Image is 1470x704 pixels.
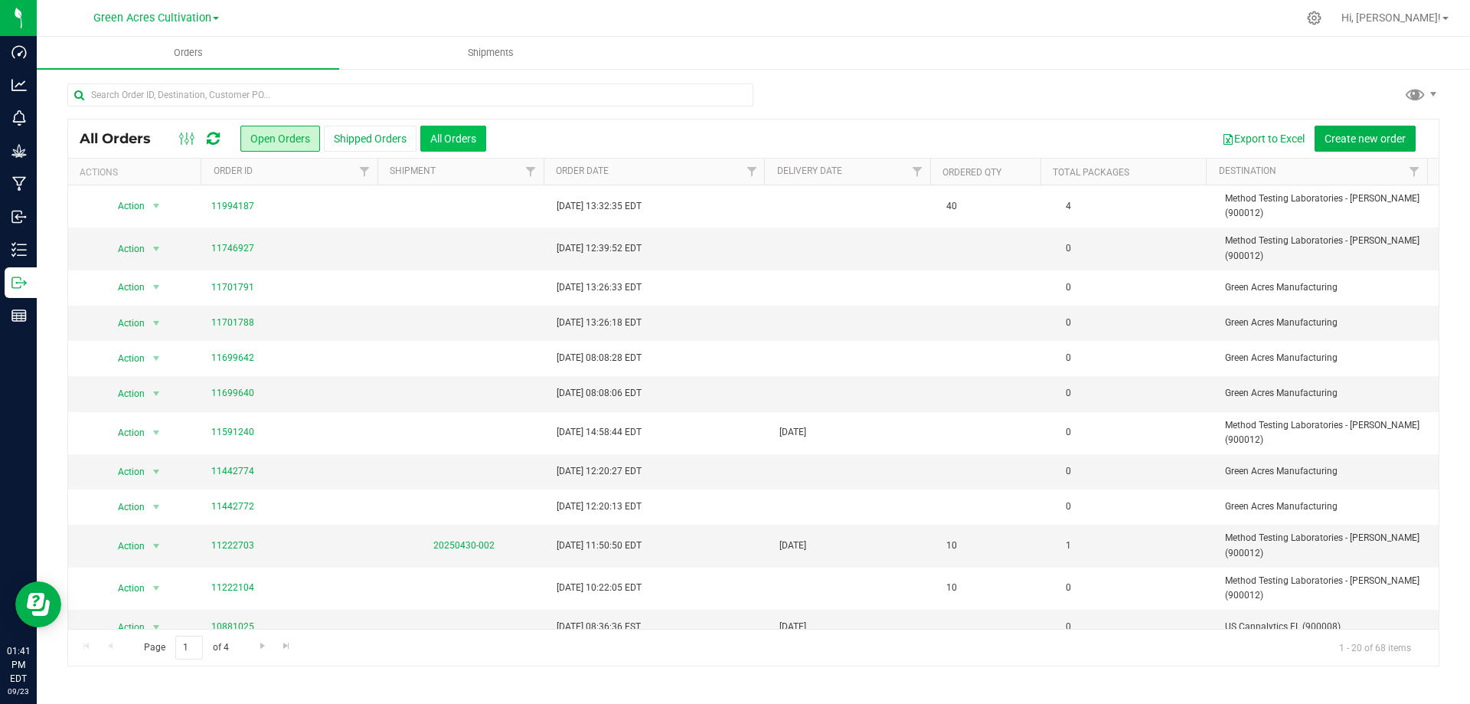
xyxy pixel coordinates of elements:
[11,176,27,192] inline-svg: Manufacturing
[104,313,145,334] span: Action
[211,425,254,440] a: 11591240
[946,539,957,553] span: 10
[11,110,27,126] inline-svg: Monitoring
[211,199,254,214] a: 11994187
[904,159,929,185] a: Filter
[1058,312,1079,334] span: 0
[1225,620,1429,634] span: US Cannalytics FL (900008)
[1053,167,1129,178] a: Total Packages
[1225,418,1429,447] span: Method Testing Laboratories - [PERSON_NAME] (900012)
[93,11,211,25] span: Green Acres Cultivation
[146,535,165,557] span: select
[67,83,753,106] input: Search Order ID, Destination, Customer PO...
[1341,11,1441,24] span: Hi, [PERSON_NAME]!
[1225,351,1429,365] span: Green Acres Manufacturing
[104,578,145,599] span: Action
[1327,636,1423,659] span: 1 - 20 of 68 items
[146,383,165,404] span: select
[779,620,806,634] span: [DATE]
[557,280,642,295] span: [DATE] 13:26:33 EDT
[37,37,339,69] a: Orders
[1315,126,1416,152] button: Create new order
[104,535,145,557] span: Action
[739,159,764,185] a: Filter
[146,496,165,518] span: select
[779,425,806,440] span: [DATE]
[146,461,165,483] span: select
[104,238,145,260] span: Action
[153,46,224,60] span: Orders
[211,351,254,365] a: 11699642
[11,242,27,257] inline-svg: Inventory
[146,348,165,369] span: select
[276,636,298,657] a: Go to the last page
[1225,386,1429,401] span: Green Acres Manufacturing
[447,46,534,60] span: Shipments
[7,644,30,686] p: 01:41 PM EDT
[15,581,61,627] iframe: Resource center
[11,44,27,60] inline-svg: Dashboard
[211,620,254,634] a: 10881025
[251,636,273,657] a: Go to the next page
[80,130,166,147] span: All Orders
[104,383,145,404] span: Action
[1225,234,1429,263] span: Method Testing Laboratories - [PERSON_NAME] (900012)
[1212,126,1315,152] button: Export to Excel
[11,77,27,93] inline-svg: Analytics
[1402,159,1427,185] a: Filter
[1058,195,1079,218] span: 4
[557,425,642,440] span: [DATE] 14:58:44 EDT
[324,126,416,152] button: Shipped Orders
[556,165,609,176] a: Order Date
[557,316,642,330] span: [DATE] 13:26:18 EDT
[80,167,195,178] div: Actions
[211,581,254,595] a: 11222104
[1058,237,1079,260] span: 0
[104,617,145,638] span: Action
[104,496,145,518] span: Action
[7,686,30,697] p: 09/23
[146,195,165,217] span: select
[557,581,642,595] span: [DATE] 10:22:05 EDT
[146,313,165,334] span: select
[779,539,806,553] span: [DATE]
[1305,11,1324,25] div: Manage settings
[1325,133,1406,145] span: Create new order
[1058,616,1079,638] span: 0
[146,422,165,444] span: select
[1225,531,1429,560] span: Method Testing Laboratories - [PERSON_NAME] (900012)
[518,159,543,185] a: Filter
[1058,535,1079,557] span: 1
[557,539,642,553] span: [DATE] 11:50:50 EDT
[211,464,254,479] a: 11442774
[1219,165,1276,176] a: Destination
[390,165,436,176] a: Shipment
[1058,382,1079,404] span: 0
[104,422,145,444] span: Action
[131,636,241,660] span: Page of 4
[211,316,254,330] a: 11701788
[146,617,165,638] span: select
[240,126,320,152] button: Open Orders
[1058,347,1079,369] span: 0
[946,581,957,595] span: 10
[557,499,642,514] span: [DATE] 12:20:13 EDT
[11,308,27,323] inline-svg: Reports
[339,37,642,69] a: Shipments
[557,620,641,634] span: [DATE] 08:36:36 EST
[1225,316,1429,330] span: Green Acres Manufacturing
[1225,574,1429,603] span: Method Testing Laboratories - [PERSON_NAME] (900012)
[1058,460,1079,483] span: 0
[211,386,254,401] a: 11699640
[104,348,145,369] span: Action
[11,209,27,224] inline-svg: Inbound
[942,167,1001,178] a: Ordered qty
[420,126,486,152] button: All Orders
[1058,496,1079,518] span: 0
[104,461,145,483] span: Action
[557,241,642,256] span: [DATE] 12:39:52 EDT
[11,143,27,159] inline-svg: Grow
[146,238,165,260] span: select
[211,499,254,514] a: 11442772
[557,386,642,401] span: [DATE] 08:08:06 EDT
